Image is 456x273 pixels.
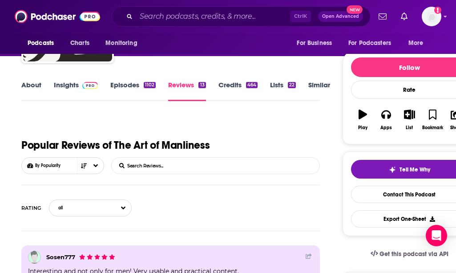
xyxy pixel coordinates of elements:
div: 1102 [144,82,156,88]
div: Search podcasts, credits, & more... [112,6,371,27]
div: 22 [288,82,296,88]
img: Podchaser - Follow, Share and Rate Podcasts [15,8,100,25]
span: Open Advanced [322,14,359,19]
a: About [21,81,41,101]
a: Reviews13 [168,81,206,101]
button: open menu [402,35,435,52]
h1: Popular Reviews of The Art of Manliness [21,137,210,154]
a: Lists22 [270,81,296,101]
span: Ctrl K [290,11,311,22]
div: 464 [246,82,258,88]
span: Tell Me Why [400,166,430,173]
span: For Business [297,37,332,49]
div: Play [358,125,367,130]
input: Search podcasts, credits, & more... [136,9,290,24]
span: Monitoring [105,37,137,49]
span: Logged in as calellac [422,7,441,26]
a: Share Button [306,253,312,260]
button: Bookmark [421,104,444,136]
a: Show notifications dropdown [397,9,411,24]
div: 13 [198,82,206,88]
div: Apps [380,125,392,130]
div: Open Intercom Messenger [426,225,447,246]
button: Open AdvancedNew [318,11,363,22]
div: Bookmark [422,125,443,130]
button: open menu [343,35,404,52]
button: Choose List sort [21,157,104,174]
button: Filter Ratings [49,200,132,216]
span: More [408,37,424,49]
button: List [398,104,421,136]
img: Podchaser Pro [82,82,98,89]
span: For Podcasters [348,37,391,49]
span: Podcasts [28,37,54,49]
span: New [347,5,363,14]
div: RATING [21,205,41,211]
a: Charts [65,35,95,52]
a: Similar [308,81,330,101]
button: Play [351,104,374,136]
span: Get this podcast via API [379,250,448,258]
button: open menu [99,35,149,52]
span: Charts [70,37,89,49]
div: List [406,125,413,130]
a: Episodes1102 [110,81,156,101]
span: By Popularity [35,163,93,168]
img: Sosen777 [28,251,41,264]
a: Sosen777 [46,253,75,261]
a: InsightsPodchaser Pro [54,81,98,101]
button: Show profile menu [422,7,441,26]
img: tell me why sparkle [389,166,396,173]
button: Apps [375,104,398,136]
img: User Profile [422,7,441,26]
svg: Add a profile image [434,7,441,14]
a: Show notifications dropdown [375,9,390,24]
div: Sosen777's Rating: 5 out of 5 [79,252,116,262]
a: Credits464 [218,81,258,101]
button: open menu [21,35,65,52]
span: all [49,205,81,211]
a: Get this podcast via API [363,243,456,265]
button: open menu [291,35,343,52]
